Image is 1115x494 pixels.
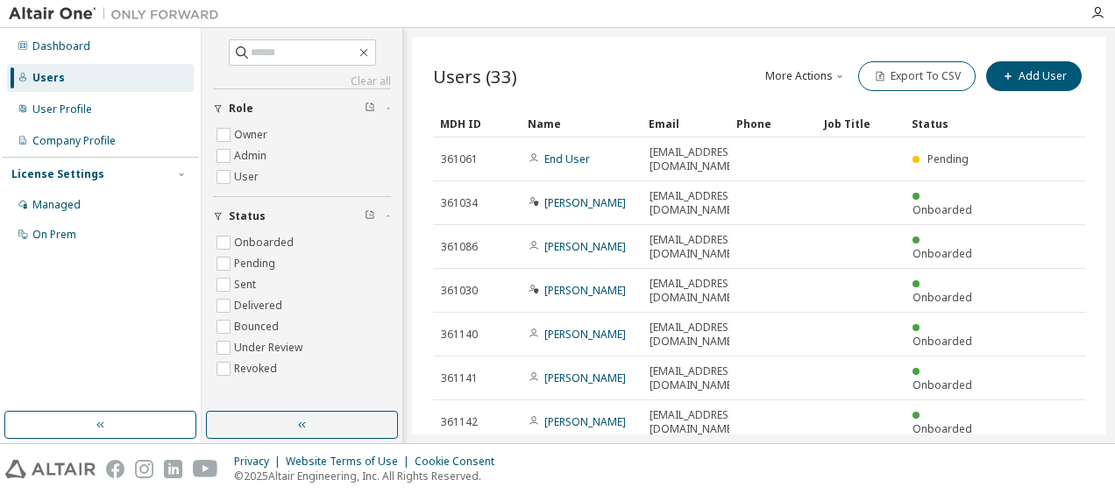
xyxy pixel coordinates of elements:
button: Export To CSV [858,61,976,91]
span: Users (33) [433,64,517,88]
img: instagram.svg [135,460,153,478]
span: 361030 [441,284,478,298]
button: Status [213,197,391,236]
span: Status [229,209,266,223]
span: [EMAIL_ADDRESS][DOMAIN_NAME] [650,145,738,173]
a: Clear all [213,74,391,88]
label: Delivered [234,295,286,316]
div: Dashboard [32,39,90,53]
p: © 2025 Altair Engineering, Inc. All Rights Reserved. [234,469,505,483]
span: 361140 [441,328,478,342]
label: User [234,166,262,187]
a: [PERSON_NAME] [544,327,626,342]
span: Onboarded [913,202,972,217]
span: [EMAIL_ADDRESS][DOMAIN_NAME] [650,189,738,217]
span: Clear filter [365,102,375,116]
span: Onboarded [913,334,972,349]
span: Role [229,102,253,116]
div: User Profile [32,102,92,116]
span: 361061 [441,152,478,166]
div: Name [528,109,635,138]
label: Owner [234,124,271,145]
span: [EMAIL_ADDRESS][DOMAIN_NAME] [650,277,738,305]
span: 361142 [441,415,478,429]
label: Pending [234,253,279,274]
span: 361086 [441,240,478,254]
div: Managed [32,198,81,212]
div: License Settings [11,167,104,181]
div: On Prem [32,228,76,242]
div: Email [649,109,722,138]
img: youtube.svg [193,460,218,478]
img: linkedin.svg [164,460,182,478]
div: Company Profile [32,134,116,148]
div: Users [32,71,65,85]
label: Admin [234,145,270,166]
span: 361034 [441,196,478,210]
span: Onboarded [913,378,972,392]
div: Cookie Consent [415,455,505,469]
div: Job Title [824,109,898,138]
button: Role [213,89,391,128]
img: altair_logo.svg [5,460,96,478]
img: facebook.svg [106,460,124,478]
img: Altair One [9,5,228,23]
a: [PERSON_NAME] [544,195,626,210]
span: [EMAIL_ADDRESS][DOMAIN_NAME] [650,364,738,392]
span: 361141 [441,371,478,385]
span: [EMAIL_ADDRESS][DOMAIN_NAME] [650,408,738,436]
div: Phone [736,109,810,138]
label: Under Review [234,337,306,358]
button: More Actions [763,61,848,91]
div: Website Terms of Use [286,455,415,469]
label: Onboarded [234,232,297,253]
a: End User [544,152,590,166]
label: Revoked [234,358,281,379]
a: [PERSON_NAME] [544,239,626,254]
div: Privacy [234,455,286,469]
button: Add User [986,61,1082,91]
a: [PERSON_NAME] [544,414,626,429]
label: Sent [234,274,259,295]
div: Status [912,109,985,138]
span: Onboarded [913,290,972,305]
div: MDH ID [440,109,514,138]
a: [PERSON_NAME] [544,370,626,385]
span: Clear filter [365,209,375,223]
a: [PERSON_NAME] [544,283,626,298]
span: Pending [927,152,969,166]
span: Onboarded [913,246,972,261]
label: Bounced [234,316,282,337]
span: Onboarded [913,421,972,436]
span: [EMAIL_ADDRESS][DOMAIN_NAME] [650,321,738,349]
span: [EMAIL_ADDRESS][DOMAIN_NAME] [650,233,738,261]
